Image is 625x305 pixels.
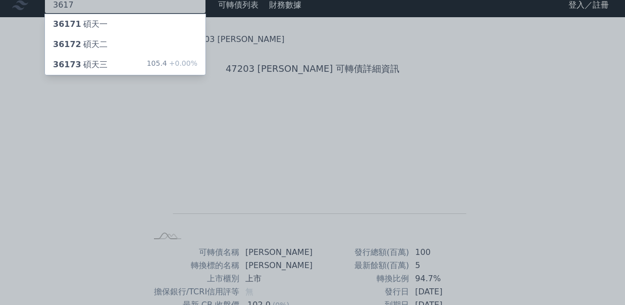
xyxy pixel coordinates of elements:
span: +0.00% [167,59,197,67]
a: 36172碩天二 [45,34,205,55]
span: 36171 [53,19,81,29]
span: 36172 [53,39,81,49]
div: 碩天一 [53,18,108,30]
span: 36173 [53,60,81,69]
div: 105.4 [147,59,197,71]
a: 36171碩天一 [45,14,205,34]
div: 碩天二 [53,38,108,51]
div: 碩天三 [53,59,108,71]
a: 36173碩天三 105.4+0.00% [45,55,205,75]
